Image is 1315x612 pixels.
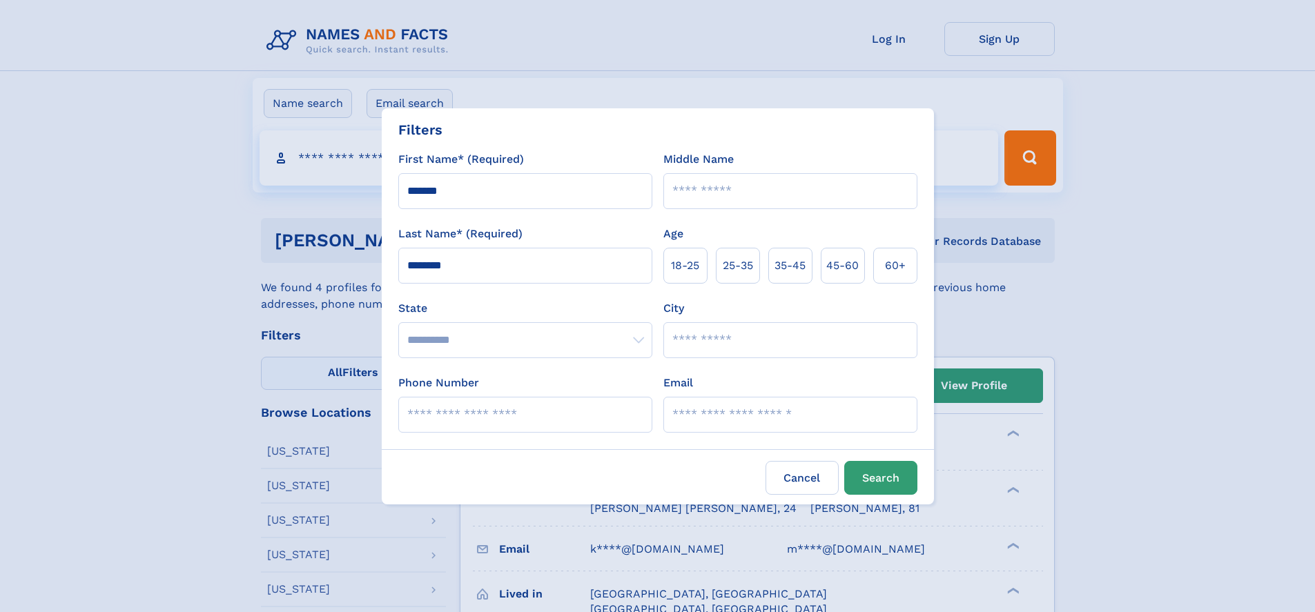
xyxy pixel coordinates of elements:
button: Search [844,461,917,495]
label: State [398,300,652,317]
label: Cancel [766,461,839,495]
span: 60+ [885,257,906,274]
label: Phone Number [398,375,479,391]
label: Email [663,375,693,391]
label: First Name* (Required) [398,151,524,168]
div: Filters [398,119,442,140]
label: Middle Name [663,151,734,168]
span: 18‑25 [671,257,699,274]
label: City [663,300,684,317]
span: 25‑35 [723,257,753,274]
label: Last Name* (Required) [398,226,523,242]
span: 45‑60 [826,257,859,274]
label: Age [663,226,683,242]
span: 35‑45 [775,257,806,274]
